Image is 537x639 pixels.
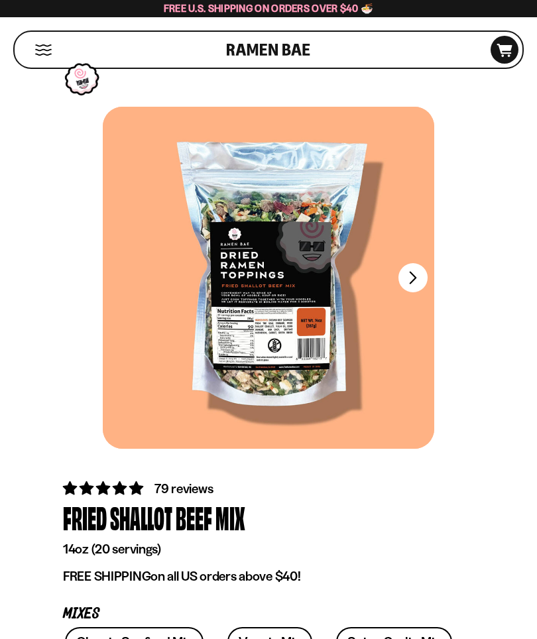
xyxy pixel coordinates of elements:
[34,44,52,56] button: Mobile Menu Trigger
[63,480,146,496] span: 4.82 stars
[63,568,474,585] p: on all US orders above $40!
[154,481,213,496] span: 79 reviews
[63,498,107,538] div: Fried
[63,541,474,557] p: 14oz (20 servings)
[63,608,474,620] p: Mixes
[63,568,150,584] strong: FREE SHIPPING
[164,2,374,15] span: Free U.S. Shipping on Orders over $40 🍜
[398,263,428,292] button: Next
[110,498,172,538] div: Shallot
[176,498,212,538] div: Beef
[215,498,245,538] div: Mix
